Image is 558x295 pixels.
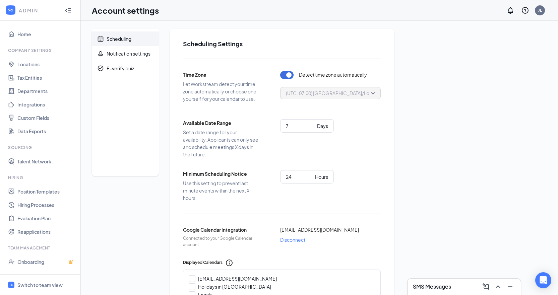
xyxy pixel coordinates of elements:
div: Switch to team view [17,282,63,288]
div: Open Intercom Messenger [535,272,551,288]
a: Custom Fields [17,111,75,125]
h1: Account settings [92,5,159,16]
div: Hours [315,173,328,180]
a: BellNotification settings [92,46,159,61]
a: Departments [17,84,75,98]
span: Time Zone [183,71,260,78]
a: Hiring Processes [17,198,75,212]
span: Let Workstream detect your time zone automatically or choose one yourself for your calendar to use. [183,80,260,102]
svg: Collapse [65,7,71,14]
a: Evaluation Plan [17,212,75,225]
button: Minimize [505,281,515,292]
a: CalendarScheduling [92,31,159,46]
svg: Notifications [506,6,514,14]
span: Connected to your Google Calendar account. [183,235,260,248]
div: E-verify quiz [107,65,134,72]
h2: Scheduling Settings [183,40,381,48]
a: Position Templates [17,185,75,198]
svg: Calendar [97,35,104,42]
span: Available Date Range [183,119,260,127]
svg: CheckmarkCircle [97,65,104,72]
button: ChevronUp [493,281,503,292]
div: Scheduling [107,35,131,42]
span: Use this setting to prevent last minute events within the next X hours. [183,179,260,202]
svg: QuestionInfo [521,6,529,14]
a: Reapplications [17,225,75,238]
svg: Info [225,259,233,267]
span: Disconnect [280,236,305,243]
div: Company Settings [8,48,73,53]
span: Detect time zone automatically [299,71,367,79]
svg: WorkstreamLogo [9,283,13,287]
span: Set a date range for your availability. Applicants can only see and schedule meetings X days in t... [183,129,260,158]
a: Home [17,27,75,41]
div: Team Management [8,245,73,251]
a: Tax Entities [17,71,75,84]
a: OnboardingCrown [17,255,75,269]
span: Google Calendar Integration [183,226,260,233]
svg: ChevronUp [494,283,502,291]
div: ADMIN [19,7,59,14]
a: Integrations [17,98,75,111]
div: Sourcing [8,145,73,150]
svg: Minimize [506,283,514,291]
span: (UTC-07:00) [GEOGRAPHIC_DATA]/Los_Angeles - Pacific Time [286,88,422,98]
a: Talent Network [17,155,75,168]
svg: WorkstreamLogo [7,7,14,13]
div: Holidays in [GEOGRAPHIC_DATA] [198,283,271,290]
button: ComposeMessage [481,281,491,292]
span: [EMAIL_ADDRESS][DOMAIN_NAME] [280,226,359,233]
span: Minimum Scheduling Notice [183,170,260,177]
div: Notification settings [107,50,150,57]
div: Days [317,122,328,130]
div: Hiring [8,175,73,180]
a: CheckmarkCircleE-verify quiz [92,61,159,76]
h3: SMS Messages [413,283,451,290]
span: Displayed Calendars [183,260,223,266]
svg: Bell [97,50,104,57]
div: [EMAIL_ADDRESS][DOMAIN_NAME] [198,275,277,282]
div: JL [538,7,542,13]
a: Data Exports [17,125,75,138]
a: Locations [17,58,75,71]
svg: ComposeMessage [482,283,490,291]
